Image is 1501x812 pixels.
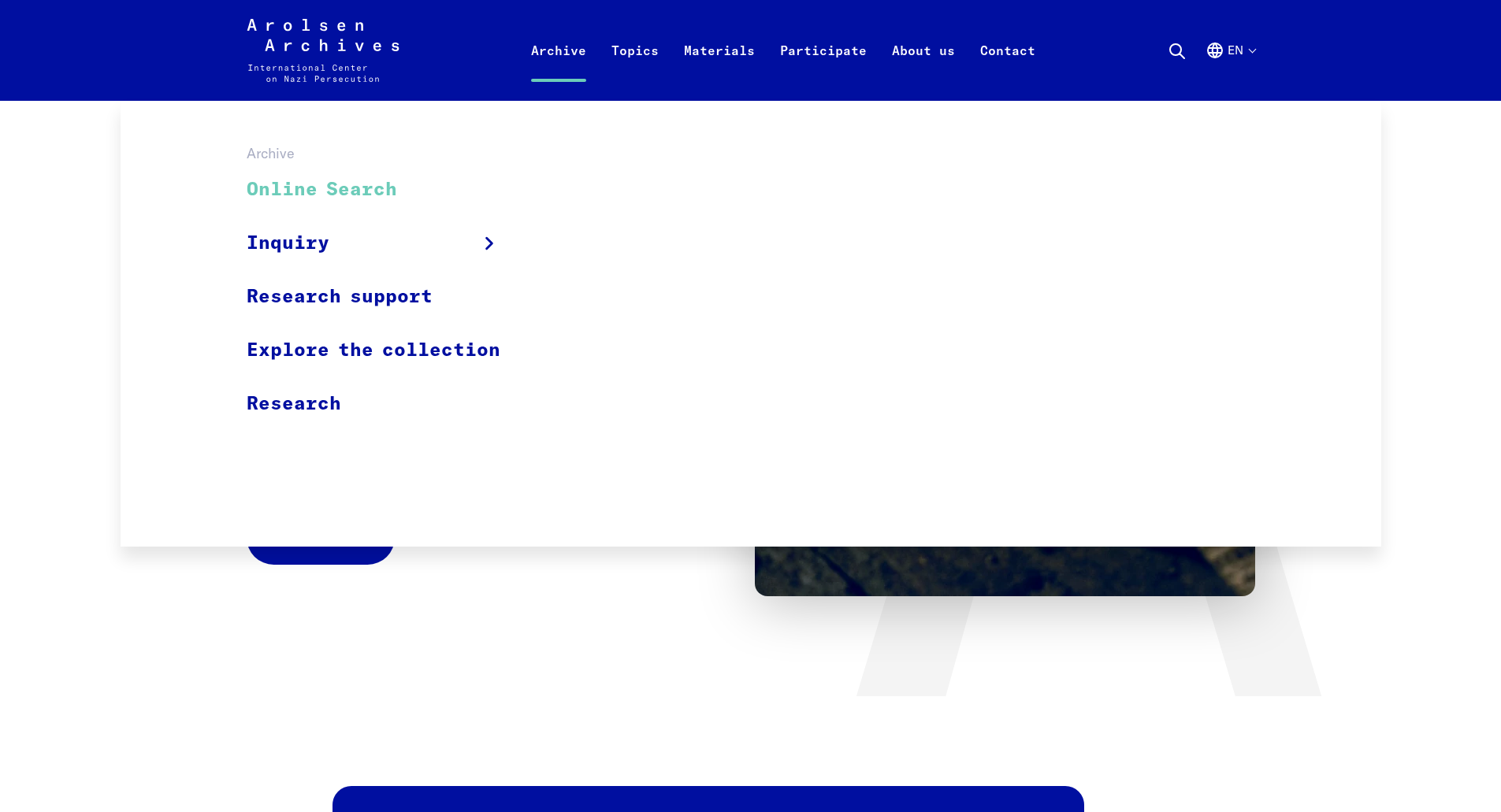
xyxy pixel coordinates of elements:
[247,324,521,377] a: Explore the collection
[1206,41,1255,98] button: English, language selection
[247,270,521,324] a: Research support
[518,19,1048,82] nav: Primary
[968,38,1048,101] a: Contact
[599,38,671,101] a: Topics
[247,164,521,430] ul: Archive
[518,38,599,101] a: Archive
[671,38,767,101] a: Materials
[247,217,521,270] a: Inquiry
[247,229,329,258] span: Inquiry
[247,377,521,430] a: Research
[879,38,968,101] a: About us
[767,38,879,101] a: Participate
[247,164,521,217] a: Online Search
